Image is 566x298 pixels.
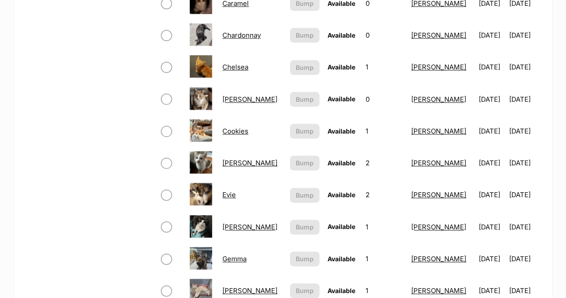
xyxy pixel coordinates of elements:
span: Bump [296,158,314,168]
a: [PERSON_NAME] [411,190,466,199]
a: [PERSON_NAME] [411,95,466,104]
a: Evie [222,190,236,199]
span: Available [328,223,355,230]
a: [PERSON_NAME] [222,223,277,231]
td: 1 [362,116,407,147]
a: [PERSON_NAME] [411,255,466,263]
a: [PERSON_NAME] [411,63,466,71]
a: Chardonnay [222,31,261,39]
span: Bump [296,286,314,295]
a: [PERSON_NAME] [222,286,277,295]
td: [DATE] [475,84,508,115]
span: Bump [296,190,314,200]
td: [DATE] [475,52,508,82]
a: [PERSON_NAME] [411,159,466,167]
span: Available [328,159,355,167]
span: Available [328,255,355,263]
span: Available [328,95,355,103]
span: Available [328,31,355,39]
td: [DATE] [475,179,508,210]
span: Available [328,191,355,199]
button: Bump [290,155,319,170]
button: Bump [290,92,319,107]
span: Available [328,287,355,294]
button: Bump [290,251,319,266]
span: Bump [296,95,314,104]
td: 1 [362,212,407,242]
td: 1 [362,243,407,274]
td: [DATE] [475,20,508,51]
td: [DATE] [475,212,508,242]
a: [PERSON_NAME] [222,159,277,167]
td: 2 [362,179,407,210]
td: 0 [362,20,407,51]
button: Bump [290,28,319,43]
span: Available [328,127,355,135]
a: Gemma [222,255,247,263]
button: Bump [290,188,319,203]
button: Bump [290,124,319,138]
td: [DATE] [475,243,508,274]
span: Bump [296,126,314,136]
td: [DATE] [509,84,542,115]
td: [DATE] [509,243,542,274]
td: [DATE] [475,116,508,147]
span: Bump [296,254,314,263]
a: Chelsea [222,63,248,71]
td: [DATE] [509,116,542,147]
span: Bump [296,63,314,72]
td: [DATE] [509,212,542,242]
a: [PERSON_NAME] [411,286,466,295]
button: Bump [290,220,319,234]
a: [PERSON_NAME] [411,31,466,39]
a: [PERSON_NAME] [411,127,466,135]
a: Cookies [222,127,248,135]
td: 2 [362,147,407,178]
button: Bump [290,60,319,75]
td: [DATE] [509,179,542,210]
td: 1 [362,52,407,82]
td: [DATE] [475,147,508,178]
span: Available [328,63,355,71]
td: 0 [362,84,407,115]
td: [DATE] [509,20,542,51]
td: [DATE] [509,52,542,82]
button: Bump [290,283,319,298]
span: Bump [296,222,314,232]
a: [PERSON_NAME] [222,95,277,104]
td: [DATE] [509,147,542,178]
span: Bump [296,30,314,40]
a: [PERSON_NAME] [411,223,466,231]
